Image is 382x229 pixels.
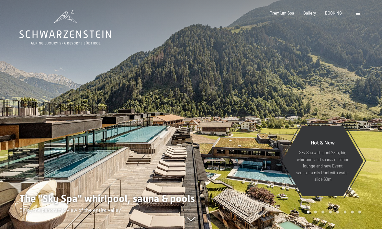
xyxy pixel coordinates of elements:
[282,125,364,197] a: Hot & New Sky Spa with pool 23m, big whirlpool and sauna, outdoor lounge and new Event sauna, Fam...
[358,211,361,213] div: Carousel Page 8
[295,149,351,182] p: Sky Spa with pool 23m, big whirlpool and sauna, outdoor lounge and new Event sauna, Family Pool w...
[307,211,310,213] div: Carousel Page 1 (Current Slide)
[305,211,361,213] div: Carousel Pagination
[351,211,354,213] div: Carousel Page 7
[303,10,316,16] a: Gallery
[325,10,342,16] a: BOOKING
[329,211,332,213] div: Carousel Page 4
[270,10,294,16] a: Premium Spa
[314,211,317,213] div: Carousel Page 2
[336,211,339,213] div: Carousel Page 5
[311,139,335,145] span: Hot & New
[321,211,324,213] div: Carousel Page 3
[344,211,347,213] div: Carousel Page 6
